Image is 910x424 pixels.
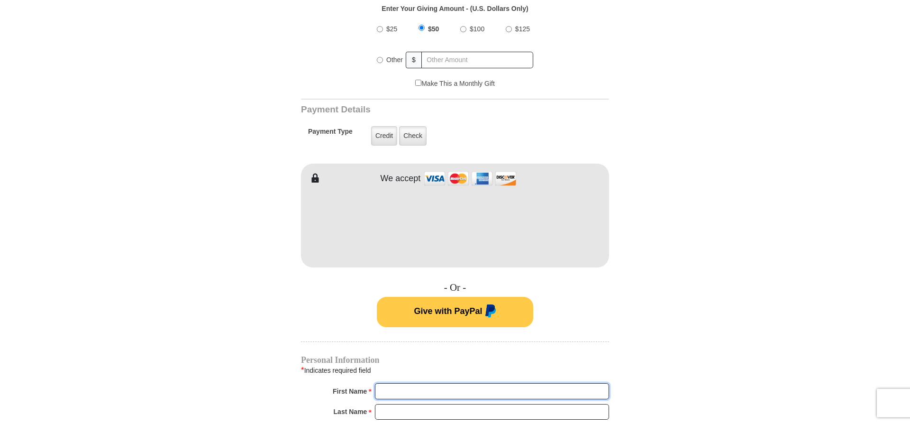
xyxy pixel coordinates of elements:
label: Make This a Monthly Gift [415,79,495,89]
span: $125 [515,25,530,33]
label: Check [399,126,427,146]
span: $100 [470,25,484,33]
h4: - Or - [301,282,609,294]
img: credit cards accepted [423,168,518,189]
div: Indicates required field [301,364,609,377]
label: Credit [371,126,397,146]
input: Other Amount [421,52,533,68]
h5: Payment Type [308,128,353,140]
h3: Payment Details [301,104,543,115]
input: Make This a Monthly Gift [415,80,421,86]
strong: First Name [333,385,367,398]
img: paypal [482,304,496,320]
span: $25 [386,25,397,33]
h4: Personal Information [301,356,609,364]
h4: We accept [381,174,421,184]
span: Give with PayPal [414,306,482,316]
button: Give with PayPal [377,297,533,327]
strong: Enter Your Giving Amount - (U.S. Dollars Only) [382,5,528,12]
strong: Last Name [334,405,367,418]
span: Other [386,56,403,64]
span: $50 [428,25,439,33]
span: $ [406,52,422,68]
